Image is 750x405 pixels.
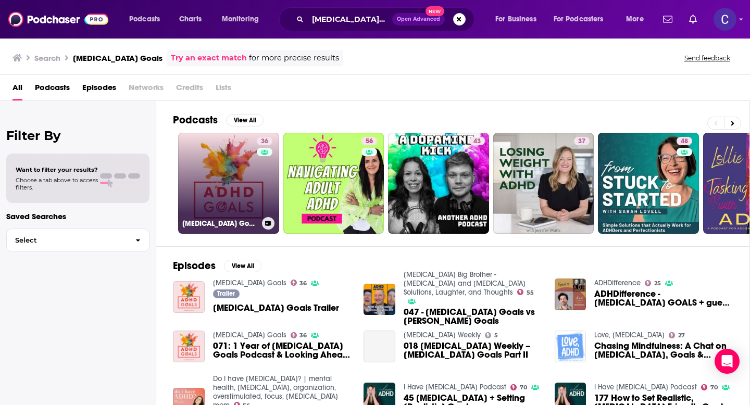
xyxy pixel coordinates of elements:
[224,260,261,272] button: View All
[392,13,445,26] button: Open AdvancedNew
[122,11,173,28] button: open menu
[404,308,542,325] span: 047 - [MEDICAL_DATA] Goals vs [PERSON_NAME] Goals
[527,290,534,295] span: 55
[404,341,542,359] span: 018 [MEDICAL_DATA] Weekly – [MEDICAL_DATA] Goals Part II
[129,12,160,27] span: Podcasts
[73,53,162,63] h3: [MEDICAL_DATA] Goals
[213,303,339,312] span: [MEDICAL_DATA] Goals Trailer
[678,333,685,338] span: 27
[685,10,701,28] a: Show notifications dropdown
[404,308,542,325] a: 047 - ADHD Goals vs Normie Goals
[598,133,699,234] a: 48
[257,137,272,145] a: 36
[261,136,268,147] span: 36
[299,333,307,338] span: 36
[669,332,685,338] a: 27
[715,349,740,374] div: Open Intercom Messenger
[517,289,534,295] a: 55
[681,136,688,147] span: 48
[289,7,484,31] div: Search podcasts, credits, & more...
[495,12,536,27] span: For Business
[426,6,444,16] span: New
[35,79,70,100] a: Podcasts
[677,137,692,145] a: 48
[178,133,279,234] a: 36[MEDICAL_DATA] Goals
[173,259,261,272] a: EpisodesView All
[555,279,586,310] img: ADHDifference - ADHD GOALS + guest Laurence Pratt
[594,289,733,307] span: ADHDifference - [MEDICAL_DATA] GOALS + guest [PERSON_NAME]
[594,341,733,359] a: Chasing Mindfulness: A Chat on ADHD, Goals & Embracing Opportunities
[173,113,218,126] h2: Podcasts
[364,331,395,362] a: 018 ADHD Weekly – ADHD Goals Part II
[34,53,60,63] h3: Search
[182,219,258,228] h3: [MEDICAL_DATA] Goals
[701,384,718,390] a: 70
[520,385,527,390] span: 70
[173,281,205,313] img: ADHD Goals Trailer
[555,331,586,362] a: Chasing Mindfulness: A Chat on ADHD, Goals & Embracing Opportunities
[176,79,203,100] span: Credits
[714,8,736,31] button: Show profile menu
[510,384,527,390] a: 70
[308,11,392,28] input: Search podcasts, credits, & more...
[226,114,264,126] button: View All
[173,331,205,362] img: 071: 1 Year of ADHD Goals Podcast & Looking Ahead to 2025!
[172,11,208,28] a: Charts
[404,341,542,359] a: 018 ADHD Weekly – ADHD Goals Part II
[494,333,498,338] span: 5
[217,290,235,297] span: Trailer
[215,11,272,28] button: open menu
[404,383,506,391] a: I Have ADHD Podcast
[213,341,352,359] span: 071: 1 Year of [MEDICAL_DATA] Goals Podcast & Looking Ahead to 2025!
[12,79,22,100] span: All
[714,8,736,31] img: User Profile
[594,341,733,359] span: Chasing Mindfulness: A Chat on [MEDICAL_DATA], Goals & Embracing Opportunities
[361,137,377,145] a: 56
[249,52,339,64] span: for more precise results
[619,11,657,28] button: open menu
[594,331,665,339] a: Love, ADHD
[6,229,149,252] button: Select
[554,12,604,27] span: For Podcasters
[594,289,733,307] a: ADHDifference - ADHD GOALS + guest Laurence Pratt
[16,166,98,173] span: Want to filter your results?
[213,331,286,339] a: ADHD Goals
[6,211,149,221] p: Saved Searches
[213,279,286,287] a: ADHD Goals
[6,128,149,143] h2: Filter By
[473,136,481,147] span: 43
[8,9,108,29] img: Podchaser - Follow, Share and Rate Podcasts
[404,270,526,297] a: ADHD Big Brother - ADHD and Depression Solutions, Laughter, and Thoughts
[213,303,339,312] a: ADHD Goals Trailer
[364,284,395,315] img: 047 - ADHD Goals vs Normie Goals
[388,133,489,234] a: 43
[485,332,498,338] a: 5
[645,280,661,286] a: 25
[82,79,116,100] a: Episodes
[16,176,98,191] span: Choose a tab above to access filters.
[291,280,307,286] a: 36
[283,133,384,234] a: 56
[654,281,661,286] span: 25
[179,12,202,27] span: Charts
[366,136,373,147] span: 56
[578,136,585,147] span: 37
[404,331,481,339] a: ADHD Weekly
[681,54,733,62] button: Send feedback
[213,341,352,359] a: 071: 1 Year of ADHD Goals Podcast & Looking Ahead to 2025!
[129,79,164,100] span: Networks
[216,79,231,100] span: Lists
[710,385,718,390] span: 70
[291,332,307,338] a: 36
[714,8,736,31] span: Logged in as publicityxxtina
[574,137,590,145] a: 37
[469,137,485,145] a: 43
[626,12,644,27] span: More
